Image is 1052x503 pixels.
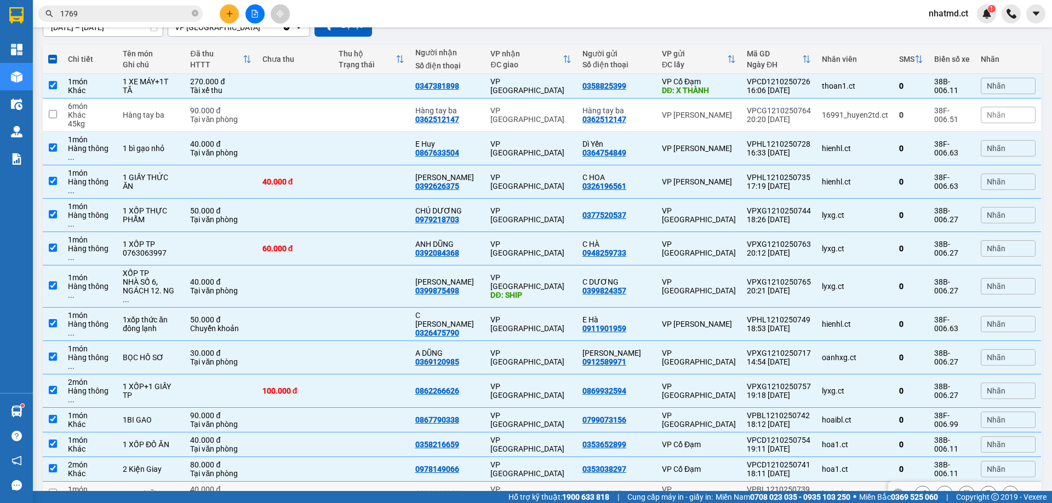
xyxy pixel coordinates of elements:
div: 0 [899,465,923,473]
span: | [618,491,619,503]
div: 0353038297 [582,465,626,473]
div: 0353652899 [582,440,626,449]
div: 0763063997 [123,248,179,257]
span: search [45,10,53,18]
th: Toggle SortBy [894,45,929,74]
div: 0358825399 [582,82,626,90]
span: Nhãn [987,386,1005,395]
div: 0377520537 [582,211,626,219]
div: Tại văn phòng [190,115,251,124]
div: VP [GEOGRAPHIC_DATA] [490,173,571,190]
div: 0392084368 [415,248,459,257]
span: Nhãn [987,144,1005,153]
div: 40.000 đ [262,177,328,186]
div: VP [PERSON_NAME] [662,144,736,153]
div: Khác [68,111,112,119]
div: 0938166936 [415,489,459,498]
div: hoaibl.ct [822,489,888,498]
div: C HOA [582,173,651,182]
button: file-add [245,4,265,24]
div: 0 [899,353,923,362]
div: VP [GEOGRAPHIC_DATA] [662,411,736,429]
span: nhatmd.ct [920,7,977,20]
div: BỌC HỒ SƠ [123,353,179,362]
div: Trạng thái [339,60,395,69]
button: aim [271,4,290,24]
span: close-circle [192,10,198,16]
strong: 0708 023 035 - 0935 103 250 [750,493,850,501]
div: 1 XỐP+1 GIẤY TP [123,382,179,400]
div: Tại văn phòng [190,444,251,453]
div: 6 món [68,102,112,111]
div: C DƯƠNG [582,277,651,286]
div: 0799073156 [582,415,626,424]
div: Tại văn phòng [190,420,251,429]
div: VP Cổ Đạm [662,465,736,473]
span: Nhãn [987,353,1005,362]
div: Khác [68,420,112,429]
div: 38B-006.11 [934,436,970,453]
span: Miền Bắc [859,491,938,503]
div: VP gửi [662,49,727,58]
div: 0 [899,82,923,90]
div: VPXG1210250757 [747,382,811,391]
div: lyxg.ct [822,386,888,395]
button: caret-down [1026,4,1045,24]
div: VP [GEOGRAPHIC_DATA] [490,349,571,366]
div: 40.000 đ [190,277,251,286]
div: DĐ: SHIP [490,291,571,299]
div: 40.000 đ [190,485,251,494]
div: Khác [68,444,112,453]
span: 1 [990,5,993,13]
div: 20:21 [DATE] [747,286,811,295]
div: ĐC lấy [662,60,727,69]
span: message [12,480,22,490]
div: Người nhận [415,48,480,57]
div: 0 [899,211,923,219]
div: VP [GEOGRAPHIC_DATA] [662,240,736,257]
img: warehouse-icon [11,406,22,417]
div: 0796240076 [582,489,626,498]
div: 0979218703 [415,215,459,224]
span: ... [68,291,75,299]
div: C HÀ [582,240,651,248]
div: Số điện thoại [415,61,480,70]
div: SMS [899,55,914,63]
div: Tại văn phòng [190,469,251,478]
img: icon-new-feature [982,9,992,19]
div: Dì Yến [582,140,651,148]
div: 38B-006.27 [934,240,970,257]
div: 14:54 [DATE] [747,357,811,366]
div: 1 món [68,273,112,282]
div: 0912589971 [582,357,626,366]
span: ... [68,186,75,195]
span: copyright [991,493,999,501]
th: Toggle SortBy [741,45,816,74]
img: warehouse-icon [11,99,22,110]
div: 1xốp thức ăn đông lạnh [123,315,179,333]
input: Tìm tên, số ĐT hoặc mã đơn [60,8,190,20]
div: 38B-006.11 [934,77,970,95]
div: VPHL1210250728 [747,140,811,148]
div: 16:33 [DATE] [747,148,811,157]
div: A DŨNG [415,349,480,357]
div: Nhân viên [822,55,888,63]
div: VP [GEOGRAPHIC_DATA] [490,77,571,95]
span: Nhãn [987,211,1005,219]
div: NHÀ SỐ 6, NGÁCH 12. NGÕ 82, TRẦN CUNG, NGHĨA TÂN , CẦU GIẤY [123,277,179,304]
div: 0 [899,177,923,186]
div: 38B-006.27 [934,382,970,400]
div: Thu hộ [339,49,395,58]
div: VP [GEOGRAPHIC_DATA] [490,460,571,478]
div: hoaibl.ct [822,415,888,424]
div: 45 kg [68,119,112,128]
div: 0978149066 [415,465,459,473]
div: Khác [68,86,112,95]
div: 100.000 đ [262,386,328,395]
div: 38F-006.51 [934,106,970,124]
div: 18:26 [DATE] [747,215,811,224]
div: VP [GEOGRAPHIC_DATA] [490,436,571,453]
div: Sửa đơn hàng [914,485,931,502]
span: Hỗ trợ kỹ thuật: [508,491,609,503]
div: HTTT [190,60,242,69]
